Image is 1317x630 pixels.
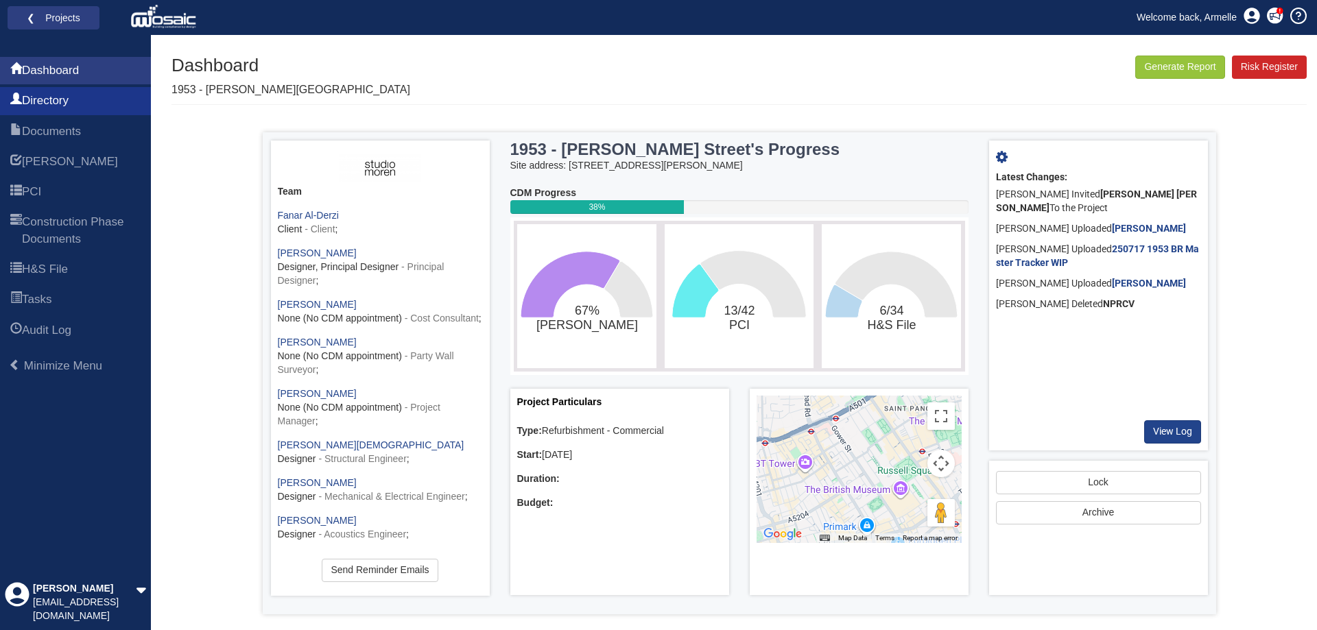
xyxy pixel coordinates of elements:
[10,93,22,110] span: Directory
[668,228,810,365] svg: 13/42​PCI
[278,298,483,326] div: ;
[517,497,554,508] b: Budget:
[16,9,91,27] a: ❮ Projects
[22,322,71,339] span: Audit Log
[521,228,653,365] svg: 67%​HARI
[22,123,81,140] span: Documents
[278,247,483,288] div: ;
[517,425,542,436] b: Type:
[278,477,357,488] a: [PERSON_NAME]
[22,154,118,170] span: HARI
[318,529,406,540] span: - Acoustics Engineer
[1144,420,1201,444] a: View Log
[305,223,335,234] span: - Client
[820,533,829,543] button: Keyboard shortcuts
[278,387,483,428] div: ;
[825,228,958,365] svg: 6/34​H&S File
[10,124,22,141] span: Documents
[278,299,357,310] a: [PERSON_NAME]
[750,389,969,595] div: Project Location
[1135,56,1224,79] button: Generate Report
[278,439,483,466] div: ;
[278,402,440,426] span: - Project Manager
[22,261,68,278] span: H&S File
[22,291,51,308] span: Tasks
[278,209,483,237] div: ;
[278,552,483,579] div: ;
[517,473,560,484] b: Duration:
[510,141,889,158] h3: 1953 - [PERSON_NAME] Street's Progress
[868,304,916,332] text: 6/34
[278,402,402,413] span: None (No CDM appointment)
[278,337,357,348] a: [PERSON_NAME]
[927,402,955,430] button: Toggle fullscreen view
[536,304,637,332] text: 67%
[10,154,22,171] span: HARI
[10,215,22,248] span: Construction Phase Documents
[278,261,399,272] span: Designer, Principal Designer
[10,63,22,80] span: Dashboard
[22,93,69,109] span: Directory
[1112,223,1186,234] a: [PERSON_NAME]
[996,219,1201,239] div: [PERSON_NAME] Uploaded
[33,582,136,596] div: [PERSON_NAME]
[278,453,316,464] span: Designer
[996,243,1199,268] a: 250717 1953 BR Master Tracker WIP
[278,476,483,504] div: ;
[927,499,955,526] button: Drag Pegman onto the map to open Street View
[875,534,894,542] a: Terms (opens in new tab)
[278,514,483,542] div: ;
[510,200,685,214] div: 38%
[278,336,483,377] div: ;
[171,56,410,75] h1: Dashboard
[996,189,1197,213] b: [PERSON_NAME] [PERSON_NAME]
[1103,298,1135,309] b: NPRCV
[278,529,316,540] span: Designer
[1232,56,1307,79] a: Risk Register
[724,304,755,332] text: 13/42
[22,214,141,247] span: Construction Phase Documents
[22,184,41,200] span: PCI
[729,318,750,332] tspan: PCI
[1112,278,1186,289] a: [PERSON_NAME]
[996,274,1201,294] div: [PERSON_NAME] Uploaded
[10,262,22,278] span: H&S File
[130,3,200,31] img: logo_white.png
[517,448,722,462] div: [DATE]
[339,154,420,182] img: ASH3fIiKEy5lAAAAAElFTkSuQmCC
[517,396,602,407] a: Project Particulars
[278,439,464,450] a: [PERSON_NAME][DEMOGRAPHIC_DATA]
[24,359,102,372] span: Minimize Menu
[278,491,316,502] span: Designer
[996,184,1201,219] div: [PERSON_NAME] Invited To the Project
[5,582,29,623] div: Profile
[318,491,464,502] span: - Mechanical & Electrical Engineer
[517,449,543,460] b: Start:
[760,525,805,543] a: Open this area in Google Maps (opens a new window)
[10,184,22,201] span: PCI
[322,559,438,582] a: Send Reminder Emails
[903,534,958,542] a: Report a map error
[10,323,22,339] span: Audit Log
[517,424,722,438] div: Refurbishment - Commercial
[278,388,357,399] a: [PERSON_NAME]
[996,471,1201,494] a: Lock
[996,239,1201,274] div: [PERSON_NAME] Uploaded
[33,596,136,623] div: [EMAIL_ADDRESS][DOMAIN_NAME]
[405,313,479,324] span: - Cost Consultant
[171,82,410,98] p: 1953 - [PERSON_NAME][GEOGRAPHIC_DATA]
[996,294,1201,315] div: [PERSON_NAME] Deleted
[760,525,805,543] img: Google
[1126,7,1247,27] a: Welcome back, Armelle
[536,318,637,332] tspan: [PERSON_NAME]
[318,453,406,464] span: - Structural Engineer
[996,501,1201,524] button: Archive
[868,318,916,332] tspan: H&S File
[278,350,402,361] span: None (No CDM appointment)
[278,185,483,199] div: Team
[996,171,1201,184] div: Latest Changes:
[22,62,79,79] span: Dashboard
